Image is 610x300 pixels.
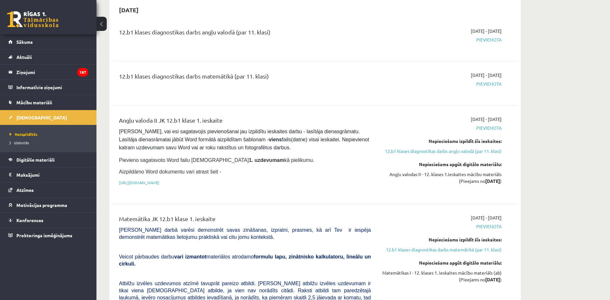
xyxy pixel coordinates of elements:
[119,254,371,267] b: formulu lapu, zinātnisko kalkulatoru, lineālu un cirkuli.
[380,236,502,243] div: Nepieciešams izpildīt šīs ieskaites:
[77,68,88,77] i: 187
[8,213,88,228] a: Konferences
[16,217,43,223] span: Konferences
[380,269,502,283] div: Matemātikas I - 12. klases 1. ieskaites mācību materiāls (ab) (Pieejams no )
[119,72,371,84] div: 12.b1 klases diagnostikas darbs matemātikā (par 11. klasi)
[113,2,145,17] h2: [DATE]
[8,65,88,80] a: Ziņojumi187
[119,180,159,185] a: [URL][DOMAIN_NAME]
[119,157,314,163] span: Pievieno sagatavoto Word failu [DEMOGRAPHIC_DATA] kā pielikumu.
[471,116,502,123] span: [DATE] - [DATE]
[380,259,502,266] div: Nepieciešams apgūt digitālo materiālu:
[16,54,32,60] span: Aktuāli
[380,148,502,155] a: 12.b1 klases diagnostikas darbs angļu valodā (par 11. klasi)
[8,34,88,49] a: Sākums
[10,131,90,137] a: Neizpildītās
[16,65,88,80] legend: Ziņojumi
[10,140,29,145] span: Izlabotās
[380,80,502,87] span: Pievienota
[16,157,55,163] span: Digitālie materiāli
[8,228,88,243] a: Proktoringa izmēģinājums
[8,95,88,110] a: Mācību materiāli
[485,277,500,282] strong: [DATE]
[16,232,72,238] span: Proktoringa izmēģinājums
[10,140,90,145] a: Izlabotās
[8,183,88,197] a: Atzīmes
[8,167,88,182] a: Maksājumi
[8,152,88,167] a: Digitālie materiāli
[174,254,206,259] b: vari izmantot
[119,254,371,267] span: Veicot pārbaudes darbu materiālos atrodamo
[16,39,33,45] span: Sākums
[380,223,502,230] span: Pievienota
[119,116,371,128] div: Angļu valoda II JK 12.b1 klase 1. ieskaite
[471,28,502,34] span: [DATE] - [DATE]
[7,11,59,27] a: Rīgas 1. Tālmācības vidusskola
[8,110,88,125] a: [DEMOGRAPHIC_DATA]
[380,138,502,145] div: Nepieciešams izpildīt šīs ieskaites:
[380,36,502,43] span: Pievienota
[380,171,502,184] div: Angļu valodas II - 12. klases 1.ieskaites mācību materiāls (Pieejams no )
[485,178,500,184] strong: [DATE]
[471,72,502,79] span: [DATE] - [DATE]
[8,80,88,95] a: Informatīvie ziņojumi
[249,157,284,163] strong: 1. uzdevumam
[16,115,67,120] span: [DEMOGRAPHIC_DATA]
[380,125,502,131] span: Pievienota
[380,246,502,253] a: 12.b1 klases diagnostikas darbs matemātikā (par 11. klasi)
[269,137,282,142] strong: viens
[16,187,34,193] span: Atzīmes
[16,167,88,182] legend: Maksājumi
[16,202,67,208] span: Motivācijas programma
[119,169,221,174] span: Aizpildāmo Word dokumentu vari atrast šeit -
[10,132,38,137] span: Neizpildītās
[119,28,371,40] div: 12.b1 klases diagnostikas darbs angļu valodā (par 11. klasi)
[8,198,88,212] a: Motivācijas programma
[8,50,88,64] a: Aktuāli
[119,214,371,226] div: Matemātika JK 12.b1 klase 1. ieskaite
[16,99,52,105] span: Mācību materiāli
[471,214,502,221] span: [DATE] - [DATE]
[380,161,502,168] div: Nepieciešams apgūt digitālo materiālu:
[119,129,370,150] span: [PERSON_NAME], vai esi sagatavojis pievienošanai jau izpildītu ieskaites darbu - lasītāja dienasg...
[16,80,88,95] legend: Informatīvie ziņojumi
[119,227,371,240] span: [PERSON_NAME] darbā varēsi demonstrēt savas zināšanas, izpratni, prasmes, kā arī Tev ir iespēja d...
